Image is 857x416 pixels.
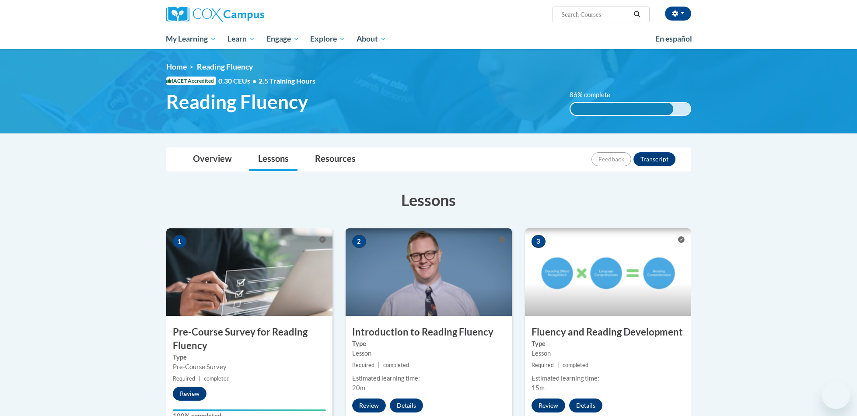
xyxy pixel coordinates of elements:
[166,77,216,85] span: IACET Accredited
[173,353,326,362] label: Type
[197,62,253,71] span: Reading Fluency
[525,325,691,339] h3: Fluency and Reading Development
[665,7,691,21] button: Account Settings
[153,29,704,49] div: Main menu
[822,381,850,409] iframe: Button to launch messaging window
[378,362,380,368] span: |
[173,362,326,372] div: Pre-Course Survey
[557,362,559,368] span: |
[346,228,512,316] img: Course Image
[390,399,423,413] button: Details
[346,325,512,339] h3: Introduction to Reading Fluency
[570,103,673,115] div: 86% complete
[166,62,187,71] a: Home
[569,399,602,413] button: Details
[532,339,685,349] label: Type
[532,362,554,368] span: Required
[227,34,255,44] span: Learn
[173,409,326,411] div: Your progress
[525,228,691,316] img: Course Image
[633,152,675,166] button: Transcript
[532,235,546,248] span: 3
[655,34,692,43] span: En español
[532,384,545,392] span: 15m
[310,34,345,44] span: Explore
[184,148,241,171] a: Overview
[352,399,386,413] button: Review
[166,325,332,353] h3: Pre-Course Survey for Reading Fluency
[266,34,299,44] span: Engage
[352,384,365,392] span: 20m
[261,29,305,49] a: Engage
[352,349,505,358] div: Lesson
[352,235,366,248] span: 2
[252,77,256,85] span: •
[351,29,392,49] a: About
[173,235,187,248] span: 1
[570,90,620,100] label: 86% complete
[563,362,588,368] span: completed
[633,11,641,18] i: 
[591,152,631,166] button: Feedback
[166,34,216,44] span: My Learning
[306,148,364,171] a: Resources
[532,399,565,413] button: Review
[161,29,222,49] a: My Learning
[173,387,206,401] button: Review
[249,148,297,171] a: Lessons
[166,7,264,22] img: Cox Campus
[352,374,505,383] div: Estimated learning time:
[304,29,351,49] a: Explore
[532,349,685,358] div: Lesson
[222,29,261,49] a: Learn
[166,90,308,113] span: Reading Fluency
[357,34,386,44] span: About
[532,374,685,383] div: Estimated learning time:
[560,9,630,20] input: Search Courses
[383,362,409,368] span: completed
[650,30,698,48] a: En español
[166,228,332,316] img: Course Image
[166,7,332,22] a: Cox Campus
[630,9,644,20] button: Search
[199,375,200,382] span: |
[218,76,259,86] span: 0.30 CEUs
[173,375,195,382] span: Required
[166,189,691,211] h3: Lessons
[352,339,505,349] label: Type
[204,375,230,382] span: completed
[259,77,315,85] span: 2.5 Training Hours
[352,362,374,368] span: Required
